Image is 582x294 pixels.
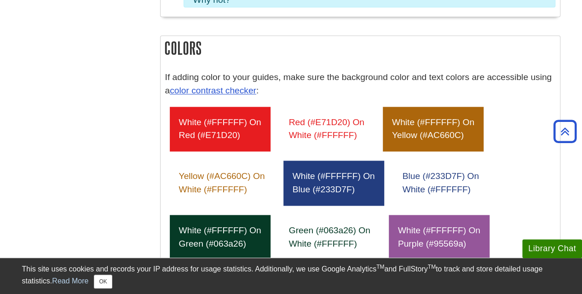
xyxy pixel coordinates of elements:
p: If adding color to your guides, make sure the background color and text colors are accessible usi... [165,71,555,98]
button: Library Chat [522,239,582,258]
div: white (#FFFFFF) on green (#063a26) [170,215,271,260]
div: red (#E71D20) on white (#FFFFFF) [280,107,374,152]
sup: TM [376,264,384,270]
div: white (#FFFFFF) on purple (#95569a) [389,215,490,260]
div: white (#FFFFFF) on blue (#233D7F) [283,161,384,206]
a: Read More [52,277,88,285]
button: Close [94,275,112,288]
div: blue (#233D7F) on white (#FFFFFF) [393,161,488,206]
div: white (#FFFFFF) on red (#E71D20) [170,107,271,152]
h2: Colors [161,36,560,60]
div: white (#FFFFFF) on yellow (#AC660C) [383,107,484,152]
a: color contrast checker [170,86,256,95]
sup: TM [428,264,436,270]
div: green (#063a26) on white (#FFFFFF) [280,215,380,260]
div: yellow (#AC660C) on white (#FFFFFF) [170,161,274,206]
a: Back to Top [550,125,580,138]
div: This site uses cookies and records your IP address for usage statistics. Additionally, we use Goo... [22,264,560,288]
